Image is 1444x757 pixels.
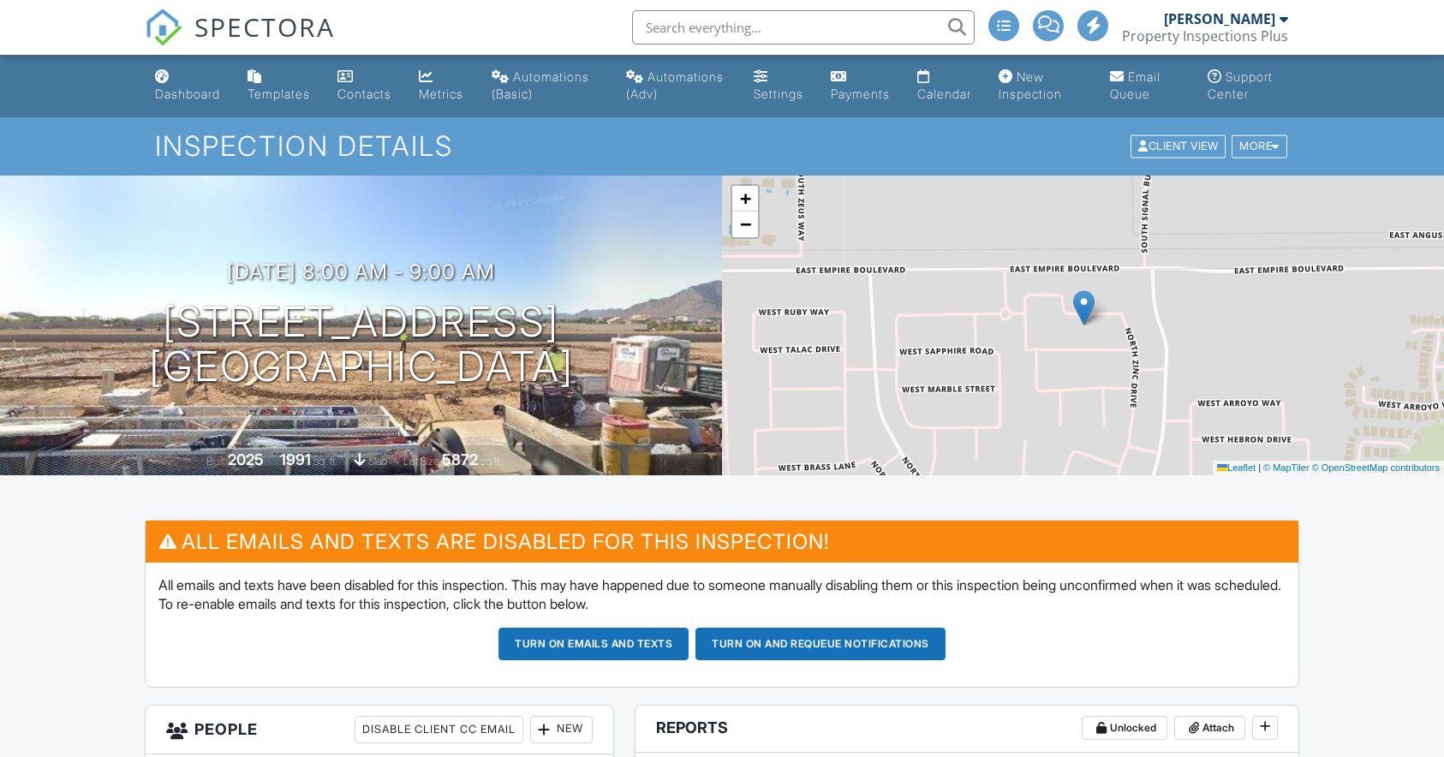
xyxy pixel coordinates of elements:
[619,62,733,110] a: Automations (Advanced)
[732,212,758,237] a: Zoom out
[337,86,391,101] div: Contacts
[241,62,317,110] a: Templates
[1232,135,1287,158] div: More
[831,86,890,101] div: Payments
[145,9,182,46] img: The Best Home Inspection Software - Spectora
[1312,462,1440,473] a: © OpenStreetMap contributors
[158,575,1286,614] p: All emails and texts have been disabled for this inspection. This may have happened due to someon...
[313,455,337,468] span: sq. ft.
[355,716,523,743] div: Disable Client CC Email
[155,86,220,101] div: Dashboard
[412,62,471,110] a: Metrics
[1073,290,1095,325] img: Marker
[530,716,593,743] div: New
[740,213,751,235] span: −
[824,62,897,110] a: Payments
[999,69,1062,101] div: New Inspection
[732,186,758,212] a: Zoom in
[149,300,574,390] h1: [STREET_ADDRESS] [GEOGRAPHIC_DATA]
[992,62,1089,110] a: New Inspection
[1122,27,1288,45] div: Property Inspections Plus
[1258,462,1261,473] span: |
[155,131,1288,161] h1: Inspection Details
[917,86,971,101] div: Calendar
[148,62,227,110] a: Dashboard
[632,10,975,45] input: Search everything...
[492,69,589,101] div: Automations (Basic)
[228,450,264,468] div: 2025
[747,62,810,110] a: Settings
[146,521,1299,563] h3: All emails and texts are disabled for this inspection!
[146,706,613,754] h3: People
[442,450,478,468] div: 5872
[1263,462,1310,473] a: © MapTiler
[403,455,439,468] span: Lot Size
[331,62,398,110] a: Contacts
[626,69,724,101] div: Automations (Adv)
[280,450,311,468] div: 1991
[419,86,463,101] div: Metrics
[1201,62,1297,110] a: Support Center
[740,188,751,209] span: +
[1129,139,1230,152] a: Client View
[695,628,946,660] button: Turn on and Requeue Notifications
[910,62,978,110] a: Calendar
[485,62,606,110] a: Automations (Basic)
[1217,462,1256,473] a: Leaflet
[1110,69,1161,101] div: Email Queue
[145,23,335,59] a: SPECTORA
[194,9,335,45] span: SPECTORA
[1164,10,1275,27] div: [PERSON_NAME]
[498,628,689,660] button: Turn on emails and texts
[480,455,502,468] span: sq.ft.
[1103,62,1187,110] a: Email Queue
[368,455,387,468] span: slab
[1131,135,1226,158] div: Client View
[754,86,803,101] div: Settings
[248,86,310,101] div: Templates
[206,455,225,468] span: Built
[1208,69,1273,101] div: Support Center
[227,260,495,283] h3: [DATE] 8:00 am - 9:00 am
